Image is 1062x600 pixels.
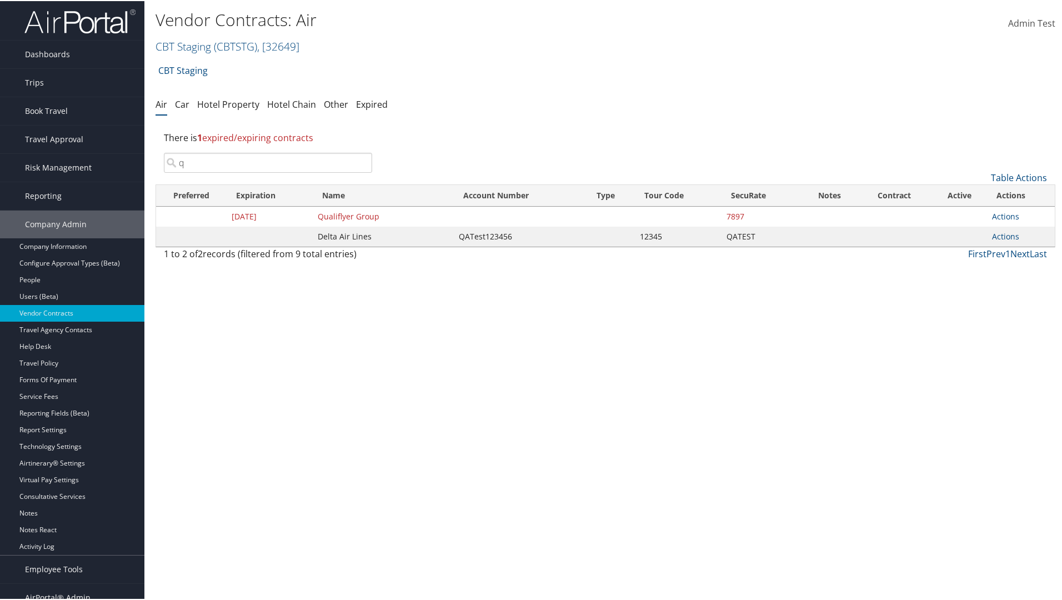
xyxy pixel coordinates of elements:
strong: 1 [197,131,202,143]
h1: Vendor Contracts: Air [156,7,755,31]
a: Admin Test [1008,6,1055,40]
img: airportal-logo.png [24,7,136,33]
span: , [ 32649 ] [257,38,299,53]
a: Expired [356,97,388,109]
a: Hotel Property [197,97,259,109]
th: Account Number: activate to sort column ascending [453,184,587,206]
th: Contract: activate to sort column ascending [857,184,932,206]
a: First [968,247,986,259]
span: 2 [198,247,203,259]
span: Travel Approval [25,124,83,152]
th: Expiration: activate to sort column descending [226,184,312,206]
a: Actions [992,210,1019,221]
a: Air [156,97,167,109]
td: Delta Air Lines [312,226,453,246]
a: CBT Staging [158,58,208,81]
a: Next [1010,247,1030,259]
div: 1 to 2 of records (filtered from 9 total entries) [164,246,372,265]
span: ( CBTSTG ) [214,38,257,53]
td: [DATE] [226,206,312,226]
th: Type: activate to sort column ascending [587,184,634,206]
span: Dashboards [25,39,70,67]
th: Actions [986,184,1055,206]
span: Reporting [25,181,62,209]
div: There is [156,122,1055,152]
span: Employee Tools [25,554,83,582]
th: Notes: activate to sort column ascending [802,184,857,206]
span: Company Admin [25,209,87,237]
th: Tour Code: activate to sort column ascending [634,184,721,206]
th: Active: activate to sort column ascending [932,184,987,206]
td: 12345 [634,226,721,246]
td: QATEST [721,226,802,246]
a: Hotel Chain [267,97,316,109]
td: 7897 [721,206,802,226]
span: Trips [25,68,44,96]
a: Last [1030,247,1047,259]
a: Car [175,97,189,109]
th: SecuRate: activate to sort column ascending [721,184,802,206]
span: Admin Test [1008,16,1055,28]
input: Search [164,152,372,172]
td: QATest123456 [453,226,587,246]
span: Risk Management [25,153,92,181]
a: Table Actions [991,171,1047,183]
a: Actions [992,230,1019,241]
a: Other [324,97,348,109]
th: Name: activate to sort column ascending [312,184,453,206]
th: Preferred: activate to sort column ascending [156,184,226,206]
a: 1 [1005,247,1010,259]
span: Book Travel [25,96,68,124]
a: Prev [986,247,1005,259]
span: expired/expiring contracts [197,131,313,143]
a: CBT Staging [156,38,299,53]
td: Qualiflyer Group [312,206,453,226]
